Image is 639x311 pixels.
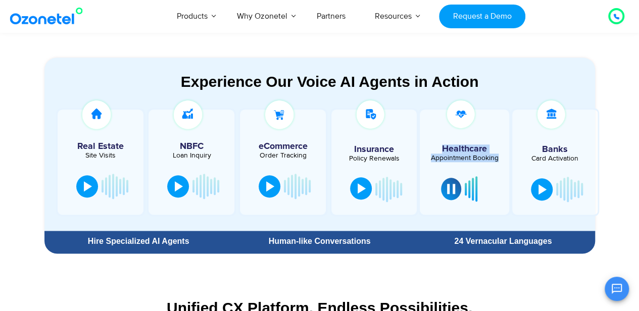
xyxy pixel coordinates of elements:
[427,144,502,153] h5: Healthcare
[605,277,629,301] button: Open chat
[50,237,228,245] div: Hire Specialized AI Agents
[517,145,592,154] h5: Banks
[427,154,502,162] div: Appointment Booking
[245,152,321,159] div: Order Tracking
[154,142,229,151] h5: NBFC
[517,155,592,162] div: Card Activation
[439,5,525,28] a: Request a Demo
[63,142,138,151] h5: Real Estate
[63,152,138,159] div: Site Visits
[416,237,589,245] div: 24 Vernacular Languages
[336,145,411,154] h5: Insurance
[245,142,321,151] h5: eCommerce
[233,237,406,245] div: Human-like Conversations
[55,73,605,90] div: Experience Our Voice AI Agents in Action
[336,155,411,162] div: Policy Renewals
[154,152,229,159] div: Loan Inquiry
